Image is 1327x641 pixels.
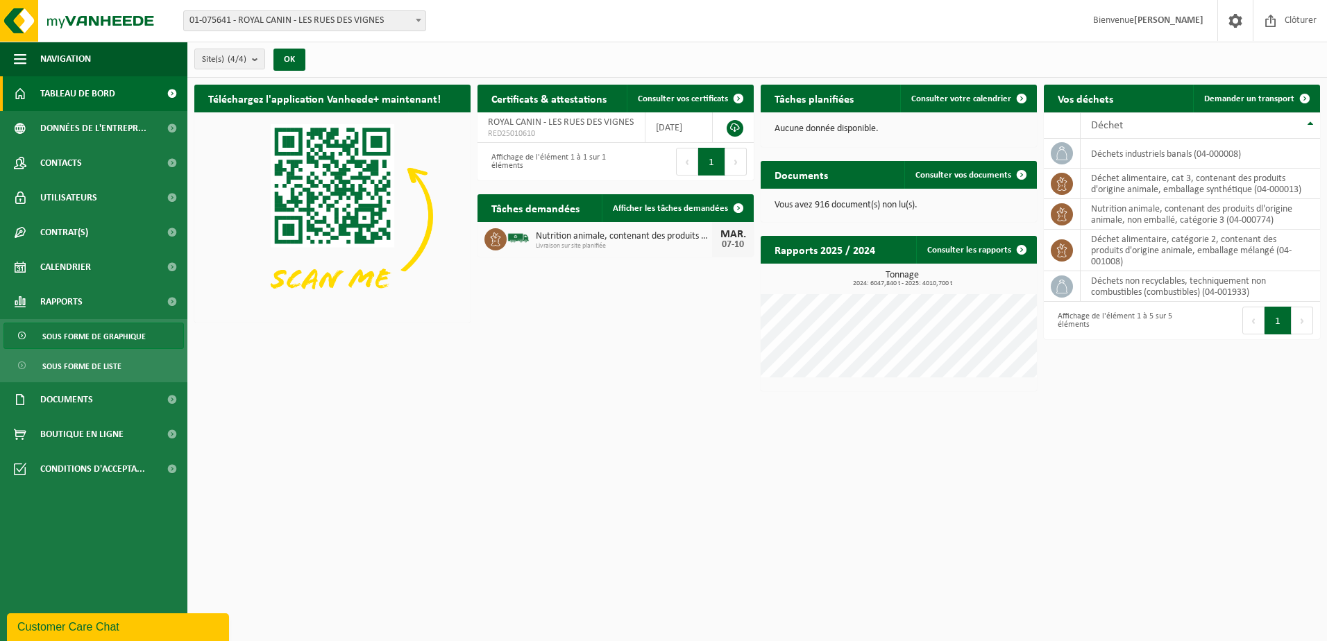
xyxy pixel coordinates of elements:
[911,94,1011,103] span: Consulter votre calendrier
[725,148,747,176] button: Next
[3,323,184,349] a: Sous forme de graphique
[1044,85,1127,112] h2: Vos déchets
[40,417,124,452] span: Boutique en ligne
[40,42,91,76] span: Navigation
[768,280,1037,287] span: 2024: 6047,840 t - 2025: 4010,700 t
[184,11,425,31] span: 01-075641 - ROYAL CANIN - LES RUES DES VIGNES
[1051,305,1175,336] div: Affichage de l'élément 1 à 5 sur 5 éléments
[202,49,246,70] span: Site(s)
[183,10,426,31] span: 01-075641 - ROYAL CANIN - LES RUES DES VIGNES
[916,236,1036,264] a: Consulter les rapports
[42,323,146,350] span: Sous forme de graphique
[273,49,305,71] button: OK
[900,85,1036,112] a: Consulter votre calendrier
[40,146,82,180] span: Contacts
[194,85,455,112] h2: Téléchargez l'application Vanheede+ maintenant!
[484,146,609,177] div: Affichage de l'élément 1 à 1 sur 1 éléments
[40,76,115,111] span: Tableau de bord
[1204,94,1294,103] span: Demander un transport
[768,271,1037,287] h3: Tonnage
[627,85,752,112] a: Consulter vos certificats
[488,128,634,139] span: RED25010610
[488,117,634,128] span: ROYAL CANIN - LES RUES DES VIGNES
[42,353,121,379] span: Sous forme de liste
[477,85,620,112] h2: Certificats & attestations
[40,215,88,250] span: Contrat(s)
[761,85,868,112] h2: Tâches planifiées
[1265,307,1292,334] button: 1
[775,124,1023,134] p: Aucune donnée disponible.
[676,148,698,176] button: Previous
[719,229,747,240] div: MAR.
[904,161,1036,189] a: Consulter vos documents
[645,112,713,143] td: [DATE]
[40,382,93,417] span: Documents
[1081,230,1320,271] td: déchet alimentaire, catégorie 2, contenant des produits d'origine animale, emballage mélangé (04-...
[613,204,728,213] span: Afficher les tâches demandées
[40,250,91,284] span: Calendrier
[40,111,146,146] span: Données de l'entrepr...
[1292,307,1313,334] button: Next
[536,231,712,242] span: Nutrition animale, contenant des produits dl'origine animale, non emballé, catég...
[3,352,184,379] a: Sous forme de liste
[1081,199,1320,230] td: nutrition animale, contenant des produits dl'origine animale, non emballé, catégorie 3 (04-000774)
[1081,271,1320,302] td: déchets non recyclables, techniquement non combustibles (combustibles) (04-001933)
[1081,139,1320,169] td: déchets industriels banals (04-000008)
[915,171,1011,180] span: Consulter vos documents
[7,610,232,641] iframe: chat widget
[719,240,747,250] div: 07-10
[194,49,265,69] button: Site(s)(4/4)
[761,236,889,263] h2: Rapports 2025 / 2024
[40,452,145,486] span: Conditions d'accepta...
[1242,307,1265,334] button: Previous
[775,200,1023,210] p: Vous avez 916 document(s) non lu(s).
[1193,85,1319,112] a: Demander un transport
[1091,120,1123,131] span: Déchet
[40,284,83,319] span: Rapports
[536,242,712,250] span: Livraison sur site planifiée
[602,194,752,222] a: Afficher les tâches demandées
[761,161,842,188] h2: Documents
[1081,169,1320,199] td: déchet alimentaire, cat 3, contenant des produits d'origine animale, emballage synthétique (04-00...
[194,112,471,320] img: Download de VHEPlus App
[1134,15,1203,26] strong: [PERSON_NAME]
[40,180,97,215] span: Utilisateurs
[638,94,728,103] span: Consulter vos certificats
[698,148,725,176] button: 1
[507,226,530,250] img: BL-SO-LV
[228,55,246,64] count: (4/4)
[477,194,593,221] h2: Tâches demandées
